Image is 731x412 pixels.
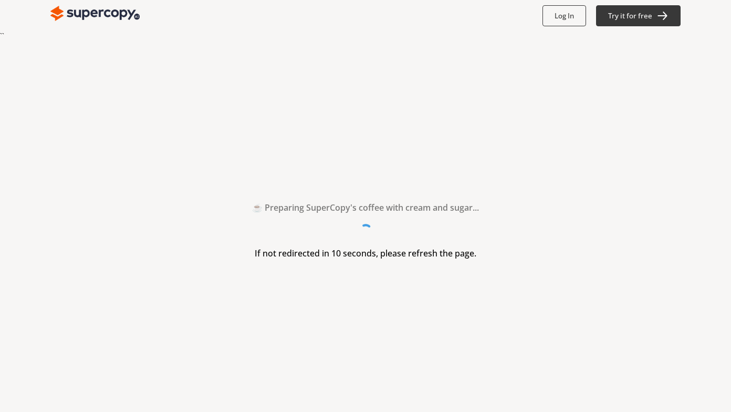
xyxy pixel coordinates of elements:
[608,11,652,20] b: Try it for free
[555,11,574,20] b: Log In
[596,5,681,26] button: Try it for free
[252,200,479,215] h2: ☕ Preparing SuperCopy's coffee with cream and sugar...
[50,3,140,24] img: Close
[255,245,476,261] h3: If not redirected in 10 seconds, please refresh the page.
[542,5,586,26] button: Log In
